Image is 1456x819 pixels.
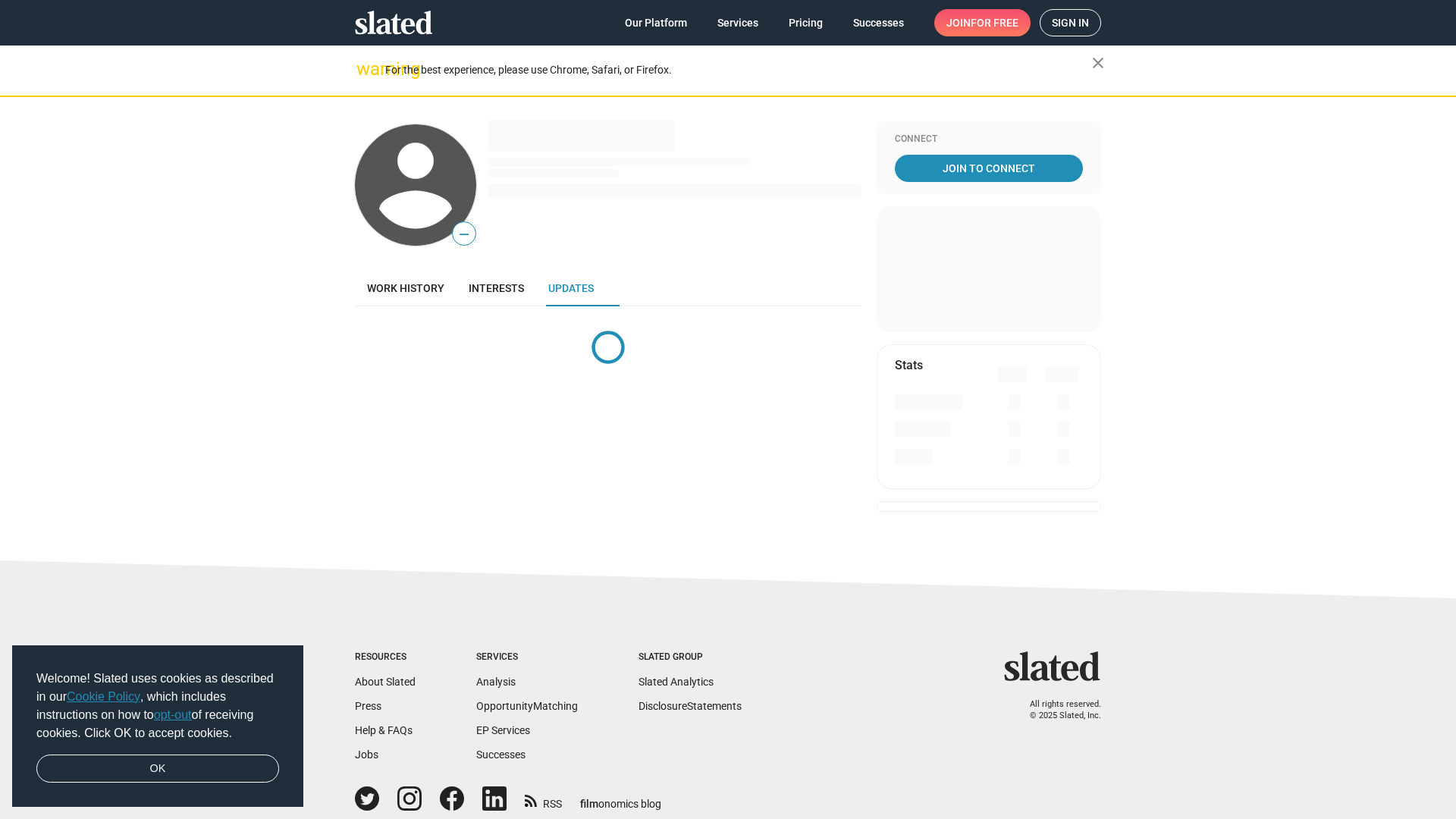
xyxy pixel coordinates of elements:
mat-icon: close [1089,54,1107,72]
a: About Slated [355,676,416,688]
span: Join To Connect [898,155,1080,182]
a: Services [705,9,770,36]
span: Updates [548,282,594,294]
a: DisclosureStatements [639,700,742,712]
a: Joinfor free [934,9,1031,36]
span: Interests [469,282,524,294]
a: Our Platform [613,9,699,36]
a: Jobs [355,748,378,761]
div: Services [476,651,578,664]
p: All rights reserved. © 2025 Slated, Inc. [1014,699,1101,721]
a: RSS [525,788,562,811]
a: Analysis [476,676,516,688]
span: for free [971,9,1018,36]
a: Sign in [1040,9,1101,36]
a: Updates [536,270,606,306]
span: Join [946,9,1018,36]
a: Pricing [777,9,835,36]
a: Join To Connect [895,155,1083,182]
a: Successes [476,748,526,761]
a: Cookie Policy [67,690,140,703]
div: Resources [355,651,416,664]
a: Work history [355,270,457,306]
a: Slated Analytics [639,676,714,688]
a: Help & FAQs [355,724,413,736]
div: Connect [895,133,1083,146]
a: Press [355,700,381,712]
span: Pricing [789,9,823,36]
span: Successes [853,9,904,36]
span: film [580,798,598,810]
span: Our Platform [625,9,687,36]
span: Welcome! Slated uses cookies as described in our , which includes instructions on how to of recei... [36,670,279,742]
a: EP Services [476,724,530,736]
mat-icon: warning [356,60,375,78]
span: Work history [367,282,444,294]
a: filmonomics blog [580,785,661,811]
div: For the best experience, please use Chrome, Safari, or Firefox. [385,60,1092,80]
span: Sign in [1052,10,1089,36]
span: Services [717,9,758,36]
a: Successes [841,9,916,36]
a: dismiss cookie message [36,755,279,783]
a: OpportunityMatching [476,700,578,712]
mat-card-title: Stats [895,357,923,373]
a: Interests [457,270,536,306]
div: cookieconsent [12,645,303,808]
div: Slated Group [639,651,742,664]
span: — [453,224,475,244]
a: opt-out [154,708,192,721]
